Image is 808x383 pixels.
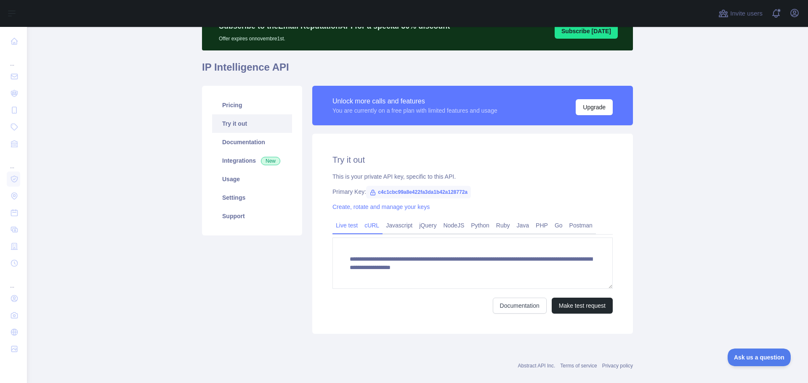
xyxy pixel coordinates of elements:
span: New [261,157,280,165]
div: Primary Key: [332,188,613,196]
a: Support [212,207,292,225]
a: Privacy policy [602,363,633,369]
div: ... [7,50,20,67]
div: Unlock more calls and features [332,96,497,106]
button: Subscribe [DATE] [555,24,618,39]
a: Ruby [493,219,513,232]
a: Python [468,219,493,232]
a: NodeJS [440,219,468,232]
a: Abstract API Inc. [518,363,555,369]
button: Invite users [717,7,764,20]
a: Terms of service [560,363,597,369]
div: This is your private API key, specific to this API. [332,172,613,181]
div: You are currently on a free plan with limited features and usage [332,106,497,115]
a: Pricing [212,96,292,114]
span: Invite users [730,9,763,18]
iframe: Toggle Customer Support [728,349,791,366]
p: Offer expires on novembre 1st. [219,32,450,42]
button: Make test request [552,298,613,314]
a: Documentation [212,133,292,151]
div: ... [7,153,20,170]
a: PHP [532,219,551,232]
a: Postman [566,219,596,232]
div: ... [7,272,20,289]
h1: IP Intelligence API [202,61,633,81]
a: Go [551,219,566,232]
span: c4c1cbc99a8e422fa3da1b42a128772a [366,186,471,198]
a: Create, rotate and manage your keys [332,203,430,210]
a: Try it out [212,114,292,133]
a: Javascript [383,219,416,232]
a: Documentation [493,298,547,314]
a: Settings [212,188,292,207]
button: Upgrade [576,99,613,115]
a: Live test [332,219,361,232]
a: Java [513,219,533,232]
a: Usage [212,170,292,188]
h2: Try it out [332,154,613,166]
a: Integrations New [212,151,292,170]
a: cURL [361,219,383,232]
a: jQuery [416,219,440,232]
